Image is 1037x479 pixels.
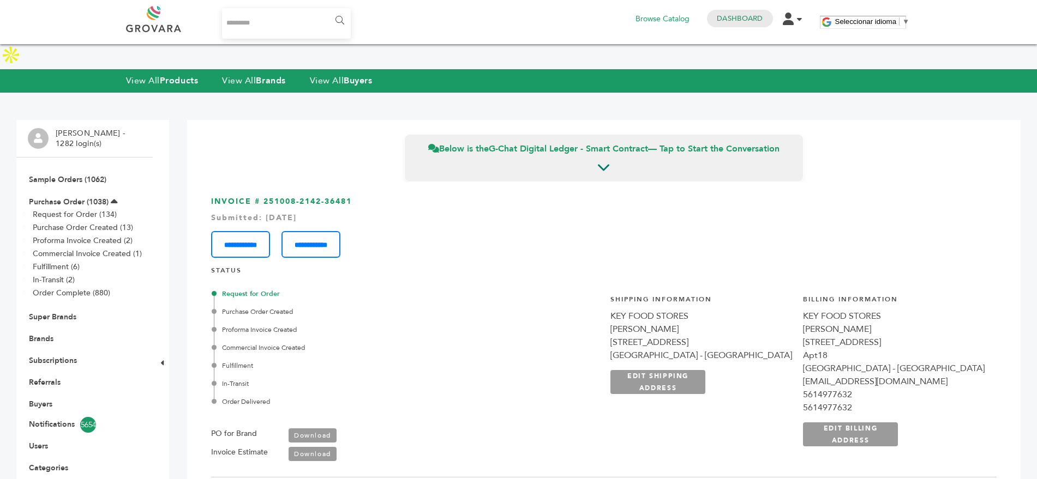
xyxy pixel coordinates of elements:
[717,14,763,23] a: Dashboard
[214,325,486,335] div: Proforma Invoice Created
[211,213,997,223] div: Submitted: [DATE]
[289,447,337,461] a: Download
[610,310,792,323] div: KEY FOOD STORES
[256,75,285,87] strong: Brands
[214,343,486,353] div: Commercial Invoice Created
[29,334,53,344] a: Brands
[310,75,373,87] a: View AllBuyers
[29,399,52,409] a: Buyers
[835,17,910,26] a: Seleccionar idioma​
[803,422,898,446] a: EDIT BILLING ADDRESS
[803,310,985,323] div: KEY FOOD STORES
[29,463,68,473] a: Categories
[214,379,486,389] div: In-Transit
[33,262,80,272] a: Fulfillment (6)
[803,362,985,375] div: [GEOGRAPHIC_DATA] - [GEOGRAPHIC_DATA]
[28,128,49,149] img: profile.png
[428,143,780,155] span: Below is the — Tap to Start the Conversation
[33,222,133,233] a: Purchase Order Created (13)
[214,361,486,371] div: Fulfillment
[610,295,792,310] h4: Shipping Information
[33,288,110,298] a: Order Complete (880)
[29,441,48,451] a: Users
[214,397,486,407] div: Order Delivered
[214,289,486,299] div: Request for Order
[222,75,286,87] a: View AllBrands
[803,401,985,414] div: 5614977632
[835,17,897,26] span: Seleccionar idioma
[29,312,76,322] a: Super Brands
[636,13,690,25] a: Browse Catalog
[33,275,75,285] a: In-Transit (2)
[211,427,257,440] label: PO for Brand
[803,336,985,349] div: [STREET_ADDRESS]
[610,336,792,349] div: [STREET_ADDRESS]
[33,235,133,246] a: Proforma Invoice Created (2)
[56,128,128,149] li: [PERSON_NAME] - 1282 login(s)
[222,8,351,39] input: Search...
[610,323,792,336] div: [PERSON_NAME]
[610,349,792,362] div: [GEOGRAPHIC_DATA] - [GEOGRAPHIC_DATA]
[211,446,268,459] label: Invoice Estimate
[29,377,61,387] a: Referrals
[211,196,997,258] h3: INVOICE # 251008-2142-36481
[902,17,909,26] span: ▼
[126,75,199,87] a: View AllProducts
[610,370,705,394] a: EDIT SHIPPING ADDRESS
[489,143,648,155] strong: G-Chat Digital Ledger - Smart Contract
[214,307,486,317] div: Purchase Order Created
[33,209,117,220] a: Request for Order (134)
[803,323,985,336] div: [PERSON_NAME]
[160,75,198,87] strong: Products
[29,174,106,185] a: Sample Orders (1062)
[803,388,985,401] div: 5614977632
[29,417,140,433] a: Notifications5654
[803,349,985,362] div: Apt18
[803,295,985,310] h4: Billing Information
[289,428,337,442] a: Download
[33,248,142,259] a: Commercial Invoice Created (1)
[80,417,96,433] span: 5654
[899,17,900,26] span: ​
[803,375,985,388] div: [EMAIL_ADDRESS][DOMAIN_NAME]
[344,75,372,87] strong: Buyers
[29,355,77,366] a: Subscriptions
[29,197,109,207] a: Purchase Order (1038)
[211,266,997,281] h4: STATUS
